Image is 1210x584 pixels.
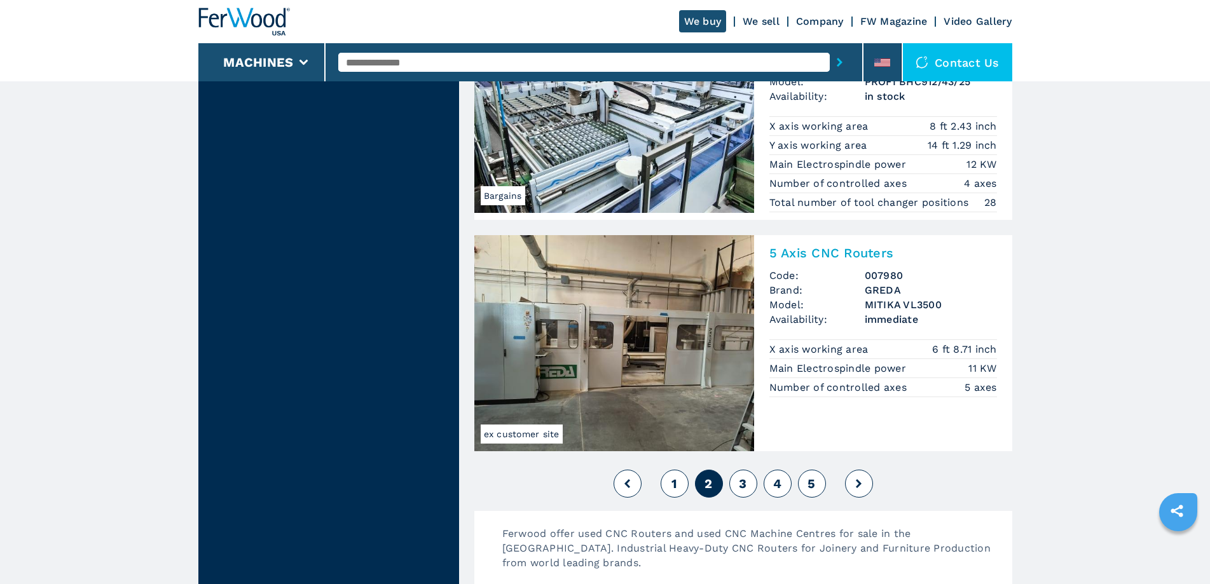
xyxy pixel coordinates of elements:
em: 5 axes [965,380,997,395]
p: Y axis working area [769,139,870,153]
p: Main Electrospindle power [769,362,910,376]
span: Bargains [481,186,525,205]
button: 5 [798,470,826,498]
p: Main Electrospindle power [769,158,910,172]
p: X axis working area [769,119,872,133]
span: in stock [865,89,997,104]
span: Model: [769,297,865,312]
button: 3 [729,470,757,498]
button: Machines [223,55,293,70]
div: Contact us [903,43,1012,81]
p: X axis working area [769,343,872,357]
p: Ferwood offer used CNC Routers and used CNC Machine Centres for sale in the [GEOGRAPHIC_DATA]. In... [490,526,1012,583]
em: 11 KW [968,361,996,376]
span: 1 [671,476,677,491]
a: 5 Axis CNC Routers GREDA MITIKA VL3500ex customer site5 Axis CNC RoutersCode:007980Brand:GREDAMod... [474,235,1012,451]
button: submit-button [830,48,849,77]
em: 6 ft 8.71 inch [932,342,997,357]
span: Brand: [769,283,865,297]
span: Code: [769,268,865,283]
p: Number of controlled axes [769,381,911,395]
span: Availability: [769,312,865,327]
h2: 5 Axis CNC Routers [769,245,997,261]
em: 4 axes [964,176,997,191]
button: 4 [764,470,792,498]
em: 14 ft 1.29 inch [928,138,997,153]
h3: MITIKA VL3500 [865,297,997,312]
a: We sell [743,15,780,27]
span: immediate [865,312,997,327]
button: 2 [695,470,723,498]
span: 2 [705,476,712,491]
a: We buy [679,10,727,32]
span: Availability: [769,89,865,104]
h3: PROFI BHC912/43/25 [865,74,997,89]
em: 12 KW [966,157,996,172]
img: Contact us [916,56,928,69]
button: 1 [661,470,689,498]
em: 28 [984,195,997,210]
p: Total number of tool changer positions [769,196,972,210]
h3: 007980 [865,268,997,283]
em: 8 ft 2.43 inch [930,119,997,133]
span: Model: [769,74,865,89]
a: Video Gallery [944,15,1012,27]
a: Company [796,15,844,27]
p: Number of controlled axes [769,177,911,191]
a: sharethis [1161,495,1193,527]
iframe: Chat [1156,527,1200,574]
h3: GREDA [865,283,997,297]
span: 4 [773,476,781,491]
span: 3 [739,476,746,491]
img: 5 Axis CNC Routers GREDA MITIKA VL3500 [474,235,754,451]
img: Ferwood [198,8,290,36]
span: 5 [808,476,815,491]
span: ex customer site [481,424,563,444]
a: FW Magazine [860,15,928,27]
